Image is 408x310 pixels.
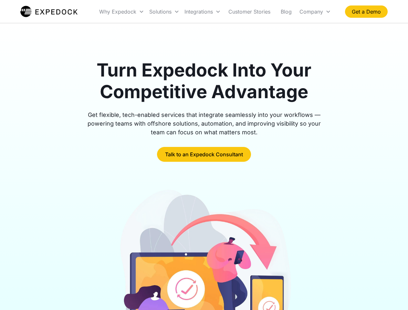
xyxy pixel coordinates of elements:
[20,5,78,18] img: Expedock Logo
[97,1,147,23] div: Why Expedock
[276,1,297,23] a: Blog
[299,8,323,15] div: Company
[223,1,276,23] a: Customer Stories
[20,5,78,18] a: home
[80,59,328,103] h1: Turn Expedock Into Your Competitive Advantage
[157,147,251,162] a: Talk to an Expedock Consultant
[297,1,333,23] div: Company
[99,8,136,15] div: Why Expedock
[184,8,213,15] div: Integrations
[345,5,388,18] a: Get a Demo
[149,8,172,15] div: Solutions
[376,279,408,310] iframe: Chat Widget
[80,110,328,137] div: Get flexible, tech-enabled services that integrate seamlessly into your workflows — powering team...
[147,1,182,23] div: Solutions
[182,1,223,23] div: Integrations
